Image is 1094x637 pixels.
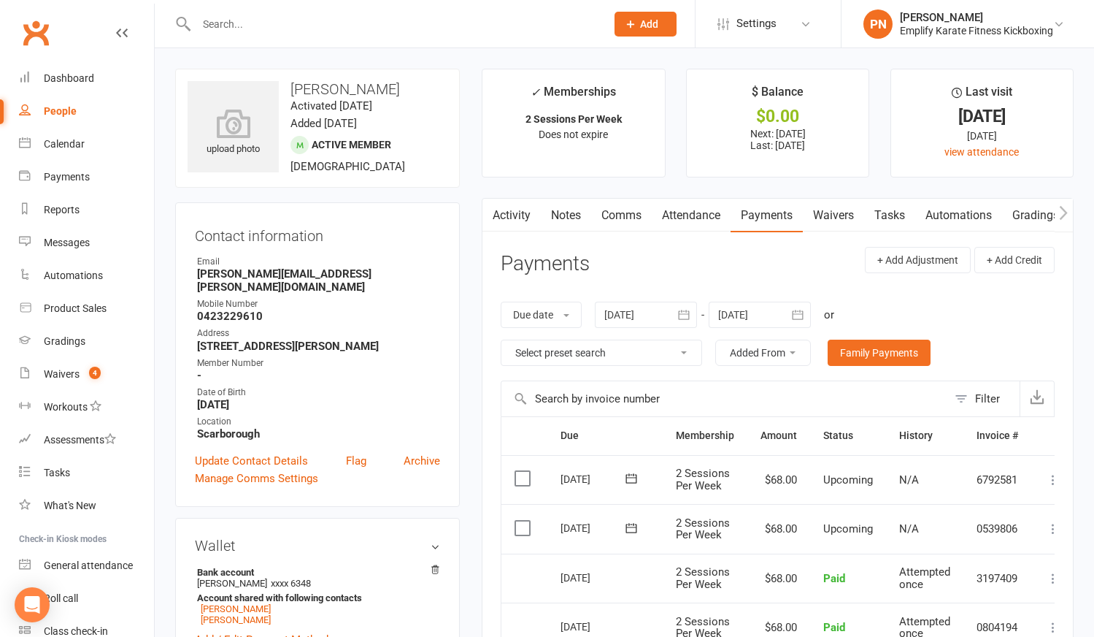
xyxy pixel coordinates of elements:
[731,199,803,232] a: Payments
[201,603,271,614] a: [PERSON_NAME]
[640,18,658,30] span: Add
[197,369,440,382] strong: -
[863,9,893,39] div: PN
[904,109,1060,124] div: [DATE]
[752,83,804,109] div: $ Balance
[18,15,54,51] a: Clubworx
[197,267,440,294] strong: [PERSON_NAME][EMAIL_ADDRESS][PERSON_NAME][DOMAIN_NAME]
[828,340,931,366] a: Family Payments
[197,386,440,400] div: Date of Birth
[197,567,433,578] strong: Bank account
[747,455,810,505] td: $68.00
[676,516,730,542] span: 2 Sessions Per Week
[89,367,101,379] span: 4
[615,12,677,37] button: Add
[197,356,440,370] div: Member Number
[541,199,591,232] a: Notes
[195,565,440,628] li: [PERSON_NAME]
[974,247,1055,273] button: + Add Credit
[44,270,103,281] div: Automations
[188,81,447,97] h3: [PERSON_NAME]
[44,560,133,571] div: General attendance
[19,62,154,95] a: Dashboard
[652,199,731,232] a: Attendance
[900,24,1053,37] div: Emplify Karate Fitness Kickboxing
[197,592,433,603] strong: Account shared with following contacts
[19,457,154,489] a: Tasks
[963,504,1031,554] td: 0539806
[747,504,810,554] td: $68.00
[501,253,590,275] h3: Payments
[19,226,154,259] a: Messages
[290,160,405,173] span: [DEMOGRAPHIC_DATA]
[44,105,77,117] div: People
[19,549,154,582] a: General attendance kiosk mode
[899,565,950,591] span: Attempted once
[700,128,855,151] p: Next: [DATE] Last: [DATE]
[346,452,366,470] a: Flag
[886,417,963,454] th: History
[904,128,1060,144] div: [DATE]
[501,381,947,416] input: Search by invoice number
[824,306,834,324] div: or
[44,467,70,478] div: Tasks
[197,415,440,429] div: Location
[19,358,154,391] a: Waivers 4
[810,417,886,454] th: Status
[747,554,810,603] td: $68.00
[482,199,541,232] a: Activity
[201,614,271,625] a: [PERSON_NAME]
[44,592,78,604] div: Roll call
[19,325,154,358] a: Gradings
[547,417,663,454] th: Due
[195,538,440,554] h3: Wallet
[823,572,845,585] span: Paid
[19,391,154,424] a: Workouts
[899,522,919,535] span: N/A
[947,381,1020,416] button: Filter
[195,470,318,487] a: Manage Comms Settings
[539,129,608,140] span: Does not expire
[736,7,777,40] span: Settings
[963,455,1031,505] td: 6792581
[188,109,279,157] div: upload photo
[195,452,308,470] a: Update Contact Details
[899,473,919,487] span: N/A
[44,302,107,314] div: Product Sales
[197,297,440,311] div: Mobile Number
[963,554,1031,603] td: 3197409
[404,452,440,470] a: Archive
[676,565,730,591] span: 2 Sessions Per Week
[197,427,440,440] strong: Scarborough
[44,171,90,183] div: Payments
[915,199,1002,232] a: Automations
[192,14,596,34] input: Search...
[19,95,154,128] a: People
[44,500,96,511] div: What's New
[561,566,628,589] div: [DATE]
[963,417,1031,454] th: Invoice #
[44,434,116,446] div: Assessments
[952,83,1012,109] div: Last visit
[44,204,80,215] div: Reports
[663,417,747,454] th: Membership
[561,516,628,539] div: [DATE]
[700,109,855,124] div: $0.00
[531,83,616,110] div: Memberships
[197,340,440,353] strong: [STREET_ADDRESS][PERSON_NAME]
[747,417,810,454] th: Amount
[197,310,440,323] strong: 0423229610
[197,327,440,340] div: Address
[501,302,582,328] button: Due date
[19,292,154,325] a: Product Sales
[531,85,540,99] i: ✓
[312,139,391,150] span: Active member
[290,99,372,112] time: Activated [DATE]
[19,161,154,194] a: Payments
[44,237,90,248] div: Messages
[44,138,85,150] div: Calendar
[944,146,1019,158] a: view attendance
[44,335,85,347] div: Gradings
[19,259,154,292] a: Automations
[19,128,154,161] a: Calendar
